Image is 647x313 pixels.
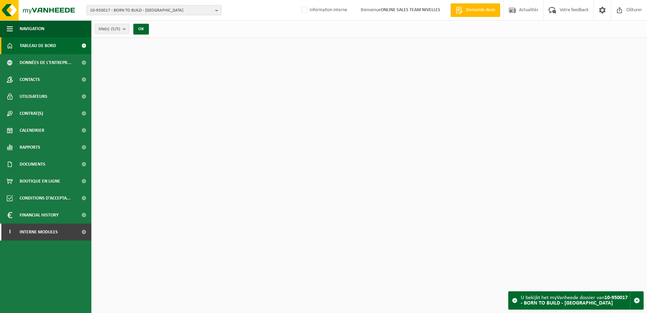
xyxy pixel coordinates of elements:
button: 10-950017 - BORN TO BUILD - [GEOGRAPHIC_DATA] [86,5,222,15]
span: Site(s) [98,24,120,34]
button: Site(s)(5/5) [95,24,129,34]
button: OK [133,24,149,35]
span: Contrat(s) [20,105,43,122]
span: 10-950017 - BORN TO BUILD - [GEOGRAPHIC_DATA] [90,5,213,16]
span: I [7,224,13,241]
span: Données de l'entrepr... [20,54,71,71]
count: (5/5) [111,27,120,31]
div: U bekijkt het myVanheede dossier van [521,292,630,309]
span: Utilisateurs [20,88,47,105]
strong: 10-950017 - BORN TO BUILD - [GEOGRAPHIC_DATA] [521,295,628,306]
label: Information interne [300,5,347,15]
span: Calendrier [20,122,44,139]
span: Contacts [20,71,40,88]
span: Interne modules [20,224,58,241]
span: Navigation [20,20,44,37]
span: Rapports [20,139,40,156]
a: Demande devis [450,3,500,17]
strong: ONLINE SALES TEAM NIVELLES [381,7,440,13]
span: Conditions d'accepta... [20,190,71,207]
span: Documents [20,156,45,173]
span: Demande devis [464,7,497,14]
span: Tableau de bord [20,37,56,54]
span: Boutique en ligne [20,173,60,190]
span: Financial History [20,207,59,224]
